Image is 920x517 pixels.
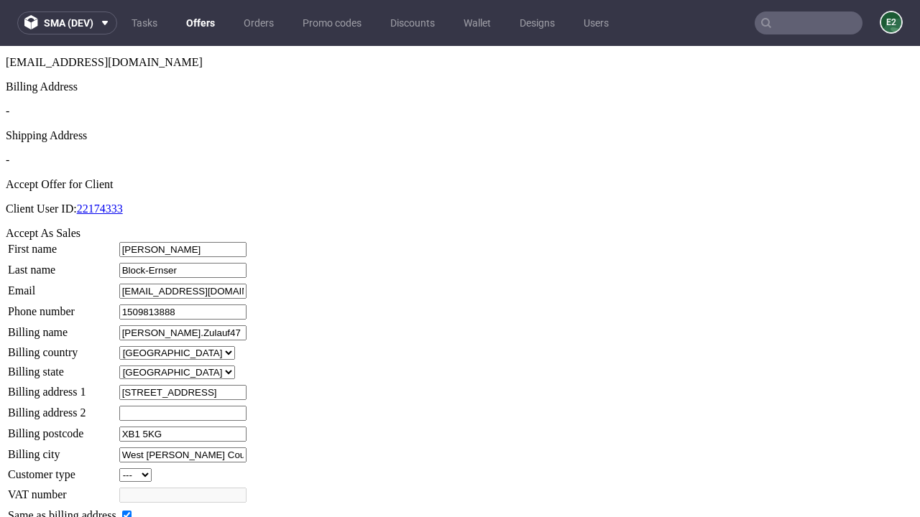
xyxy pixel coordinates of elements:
[77,157,123,169] a: 22174333
[6,59,9,71] span: -
[7,421,117,437] td: Customer type
[6,132,914,145] div: Accept Offer for Client
[455,11,500,34] a: Wallet
[382,11,443,34] a: Discounts
[7,216,117,233] td: Last name
[123,11,166,34] a: Tasks
[294,11,370,34] a: Promo codes
[7,401,117,417] td: Billing city
[235,11,282,34] a: Orders
[7,279,117,295] td: Billing name
[7,441,117,457] td: VAT number
[7,338,117,355] td: Billing address 1
[178,11,224,34] a: Offers
[7,462,117,478] td: Same as billing address
[44,18,93,28] span: sma (dev)
[881,12,901,32] figcaption: e2
[6,157,914,169] p: Client User ID:
[575,11,617,34] a: Users
[6,108,9,120] span: -
[6,181,914,194] div: Accept As Sales
[7,237,117,253] td: Email
[6,34,914,47] div: Billing Address
[7,319,117,334] td: Billing state
[7,195,117,212] td: First name
[6,83,914,96] div: Shipping Address
[17,11,117,34] button: sma (dev)
[7,258,117,274] td: Phone number
[511,11,563,34] a: Designs
[7,299,117,315] td: Billing country
[7,380,117,396] td: Billing postcode
[7,359,117,376] td: Billing address 2
[6,10,203,22] span: [EMAIL_ADDRESS][DOMAIN_NAME]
